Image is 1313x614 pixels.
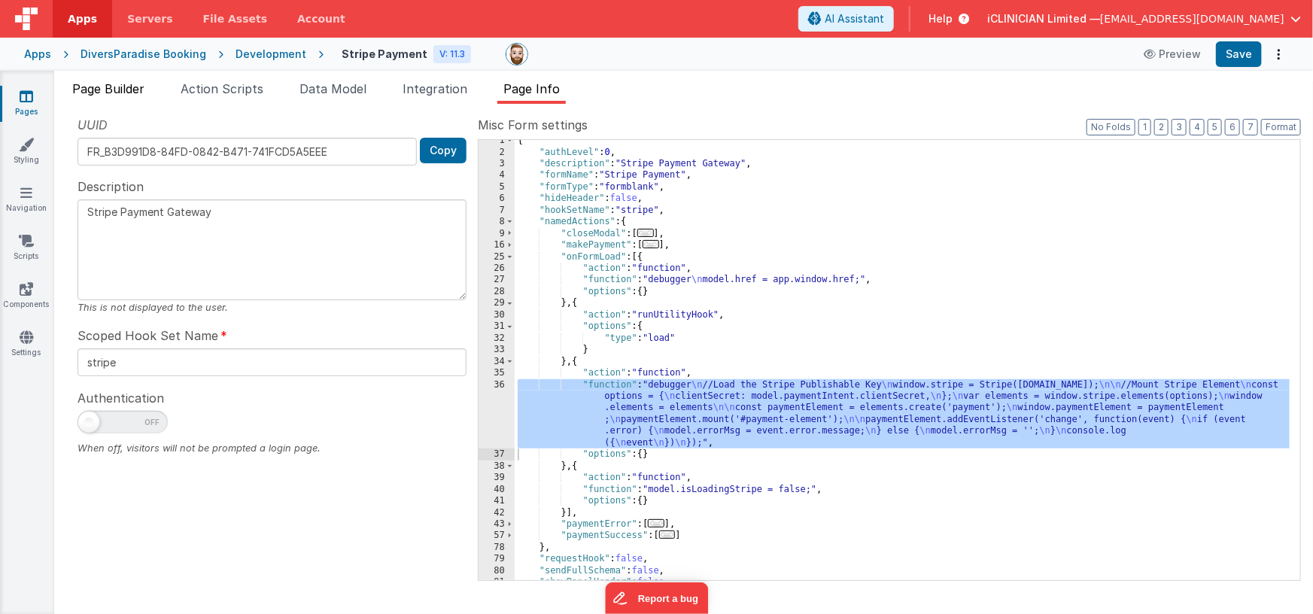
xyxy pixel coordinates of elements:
[479,135,515,146] div: 1
[479,553,515,564] div: 79
[503,81,560,96] span: Page Info
[1100,11,1284,26] span: [EMAIL_ADDRESS][DOMAIN_NAME]
[825,11,884,26] span: AI Assistant
[403,81,467,96] span: Integration
[127,11,172,26] span: Servers
[643,240,659,248] span: ...
[78,327,218,345] span: Scoped Hook Set Name
[798,6,894,32] button: AI Assistant
[637,229,654,237] span: ...
[479,228,515,239] div: 9
[479,333,515,344] div: 32
[479,484,515,495] div: 40
[479,274,515,285] div: 27
[479,344,515,355] div: 33
[479,239,515,251] div: 16
[1172,119,1187,135] button: 3
[1135,42,1210,66] button: Preview
[479,321,515,332] div: 31
[203,11,268,26] span: File Assets
[479,356,515,367] div: 34
[1154,119,1169,135] button: 2
[236,47,306,62] div: Development
[433,45,471,63] div: V: 11.3
[506,44,527,65] img: 338b8ff906eeea576da06f2fc7315c1b
[479,448,515,460] div: 37
[1138,119,1151,135] button: 1
[81,47,206,62] div: DiversParadise Booking
[1208,119,1222,135] button: 5
[78,116,108,134] span: UUID
[479,565,515,576] div: 80
[78,441,467,455] div: When off, visitors will not be prompted a login page.
[987,11,1301,26] button: iCLINICIAN Limited — [EMAIL_ADDRESS][DOMAIN_NAME]
[72,81,144,96] span: Page Builder
[479,542,515,553] div: 78
[479,251,515,263] div: 25
[68,11,97,26] span: Apps
[342,48,427,59] h4: Stripe Payment
[420,138,467,163] button: Copy
[479,181,515,193] div: 5
[78,389,164,407] span: Authentication
[479,576,515,588] div: 81
[1268,44,1289,65] button: Options
[648,519,664,527] span: ...
[1190,119,1205,135] button: 4
[24,47,51,62] div: Apps
[479,460,515,472] div: 38
[1216,41,1262,67] button: Save
[479,193,515,204] div: 6
[479,158,515,169] div: 3
[987,11,1100,26] span: iCLINICIAN Limited —
[1243,119,1258,135] button: 7
[479,147,515,158] div: 2
[479,309,515,321] div: 30
[479,379,515,449] div: 36
[929,11,953,26] span: Help
[479,263,515,274] div: 26
[479,507,515,518] div: 42
[479,205,515,216] div: 7
[1087,119,1135,135] button: No Folds
[78,178,144,196] span: Description
[479,530,515,541] div: 57
[479,286,515,297] div: 28
[479,169,515,181] div: 4
[605,582,708,614] iframe: Marker.io feedback button
[479,367,515,378] div: 35
[479,297,515,309] div: 29
[479,495,515,506] div: 41
[181,81,263,96] span: Action Scripts
[78,300,467,315] div: This is not displayed to the user.
[299,81,366,96] span: Data Model
[1261,119,1301,135] button: Format
[659,530,676,539] span: ...
[479,518,515,530] div: 43
[478,116,588,134] span: Misc Form settings
[479,216,515,227] div: 8
[1225,119,1240,135] button: 6
[479,472,515,483] div: 39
